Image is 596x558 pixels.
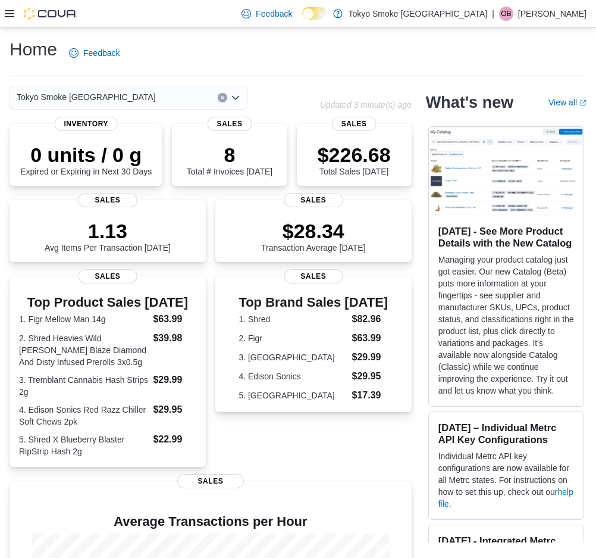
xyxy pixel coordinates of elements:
[438,225,574,249] h3: [DATE] - See More Product Details with the New Catalog
[438,422,574,445] h3: [DATE] – Individual Metrc API Key Configurations
[352,369,388,384] dd: $29.95
[438,254,574,397] p: Managing your product catalog just got easier. Our new Catalog (Beta) puts more information at yo...
[239,370,347,382] dt: 4. Edison Sonics
[19,313,148,325] dt: 1. Figr Mellow Man 14g
[284,269,343,283] span: Sales
[231,93,240,102] button: Open list of options
[187,143,272,167] p: 8
[78,193,137,207] span: Sales
[239,295,388,310] h3: Top Brand Sales [DATE]
[318,143,391,167] p: $226.68
[17,90,156,104] span: Tokyo Smoke [GEOGRAPHIC_DATA]
[153,331,196,345] dd: $39.98
[19,434,148,457] dt: 5. Shred X Blueberry Blaster RipStrip Hash 2g
[24,8,77,20] img: Cova
[153,312,196,326] dd: $63.99
[187,143,272,176] div: Total # Invoices [DATE]
[45,219,171,252] div: Avg Items Per Transaction [DATE]
[261,219,366,243] p: $28.34
[153,432,196,447] dd: $22.99
[239,332,347,344] dt: 2. Figr
[284,193,343,207] span: Sales
[261,219,366,252] div: Transaction Average [DATE]
[19,295,196,310] h3: Top Product Sales [DATE]
[239,389,347,401] dt: 5. [GEOGRAPHIC_DATA]
[20,143,152,167] p: 0 units / 0 g
[208,117,252,131] span: Sales
[239,351,347,363] dt: 3. [GEOGRAPHIC_DATA]
[78,269,137,283] span: Sales
[548,98,586,107] a: View allExternal link
[438,450,574,510] p: Individual Metrc API key configurations are now available for all Metrc states. For instructions ...
[499,7,513,21] div: Orrion Benoit
[320,100,412,110] p: Updated 3 minute(s) ago
[237,2,297,26] a: Feedback
[153,373,196,387] dd: $29.99
[19,515,402,529] h4: Average Transactions per Hour
[332,117,377,131] span: Sales
[64,41,124,65] a: Feedback
[501,7,511,21] span: OB
[256,8,292,20] span: Feedback
[492,7,494,21] p: |
[438,487,573,509] a: help file
[352,331,388,345] dd: $63.99
[239,313,347,325] dt: 1. Shred
[218,93,227,102] button: Clear input
[54,117,118,131] span: Inventory
[19,332,148,368] dt: 2. Shred Heavies Wild [PERSON_NAME] Blaze Diamond And Disty Infused Prerolls 3x0.5g
[45,219,171,243] p: 1.13
[83,47,120,59] span: Feedback
[349,7,488,21] p: Tokyo Smoke [GEOGRAPHIC_DATA]
[19,374,148,398] dt: 3. Tremblant Cannabis Hash Strips 2g
[302,7,327,20] input: Dark Mode
[10,38,57,61] h1: Home
[518,7,586,21] p: [PERSON_NAME]
[19,404,148,428] dt: 4. Edison Sonics Red Razz Chiller Soft Chews 2pk
[177,474,244,488] span: Sales
[426,93,513,112] h2: What's new
[20,143,152,176] div: Expired or Expiring in Next 30 Days
[352,312,388,326] dd: $82.96
[352,388,388,403] dd: $17.39
[579,99,586,107] svg: External link
[318,143,391,176] div: Total Sales [DATE]
[352,350,388,364] dd: $29.99
[153,403,196,417] dd: $29.95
